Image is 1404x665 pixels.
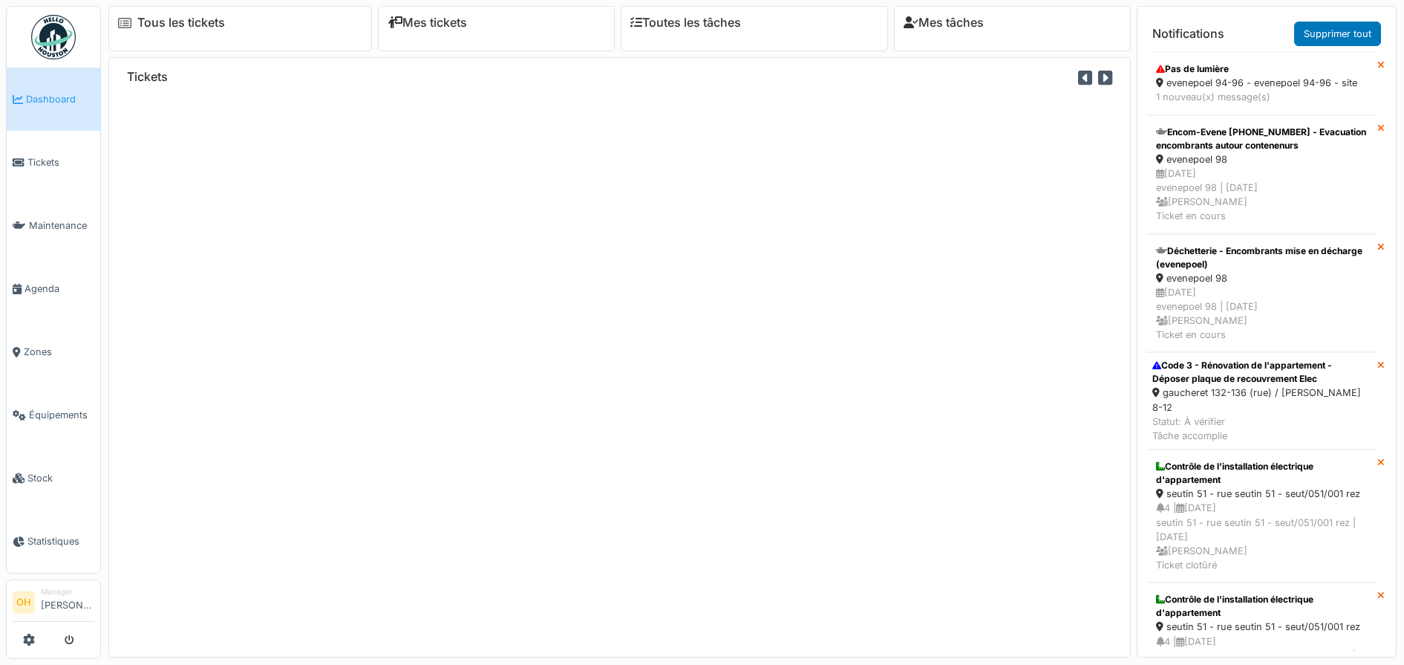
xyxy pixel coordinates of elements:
[1152,386,1371,414] div: gaucheret 132-136 (rue) / [PERSON_NAME] 8-12
[24,345,94,359] span: Zones
[7,510,100,573] a: Statistiques
[7,68,100,131] a: Dashboard
[1156,126,1368,152] div: Encom-Evene [PHONE_NUMBER] - Evacuation encombrants autour contenenurs
[388,16,467,30] a: Mes tickets
[25,282,94,296] span: Agenda
[7,131,100,194] a: Tickets
[7,320,100,383] a: Zones
[1156,501,1368,572] div: 4 | [DATE] seutin 51 - rue seutin 51 - seut/051/001 rez | [DATE] [PERSON_NAME] Ticket clotûré
[1156,166,1368,224] div: [DATE] evenepoel 98 | [DATE] [PERSON_NAME] Ticket en cours
[29,408,94,422] span: Équipements
[7,257,100,320] a: Agenda
[1146,52,1377,114] a: Pas de lumière evenepoel 94-96 - evenepoel 94-96 - site 1 nouveau(x) message(s)
[41,586,94,618] li: [PERSON_NAME]
[7,383,100,447] a: Équipements
[1146,450,1377,583] a: Contrôle de l’installation électrique d'appartement seutin 51 - rue seutin 51 - seut/051/001 rez ...
[31,15,76,59] img: Badge_color-CXgf-gQk.svg
[26,92,94,106] span: Dashboard
[41,586,94,597] div: Manager
[1146,115,1377,234] a: Encom-Evene [PHONE_NUMBER] - Evacuation encombrants autour contenenurs evenepoel 98 [DATE]evenepo...
[1156,460,1368,487] div: Contrôle de l’installation électrique d'appartement
[1156,90,1368,104] div: 1 nouveau(x) message(s)
[27,155,94,169] span: Tickets
[1294,22,1381,46] a: Supprimer tout
[1152,27,1224,41] h6: Notifications
[1152,359,1371,386] div: Code 3 - Rénovation de l'appartement - Déposer plaque de recouvrement Elec
[1152,415,1371,443] div: Statut: À vérifier Tâche accomplie
[13,586,94,622] a: OH Manager[PERSON_NAME]
[1156,152,1368,166] div: evenepoel 98
[1156,271,1368,285] div: evenepoel 98
[13,591,35,614] li: OH
[127,70,168,84] h6: Tickets
[630,16,741,30] a: Toutes les tâches
[7,447,100,510] a: Stock
[1156,620,1368,634] div: seutin 51 - rue seutin 51 - seut/051/001 rez
[1156,76,1368,90] div: evenepoel 94-96 - evenepoel 94-96 - site
[137,16,225,30] a: Tous les tickets
[1156,62,1368,76] div: Pas de lumière
[1146,352,1377,450] a: Code 3 - Rénovation de l'appartement - Déposer plaque de recouvrement Elec gaucheret 132-136 (rue...
[1156,487,1368,501] div: seutin 51 - rue seutin 51 - seut/051/001 rez
[1156,244,1368,271] div: Déchetterie - Encombrants mise en décharge (evenepoel)
[1156,285,1368,343] div: [DATE] evenepoel 98 | [DATE] [PERSON_NAME] Ticket en cours
[904,16,984,30] a: Mes tâches
[7,194,100,257] a: Maintenance
[27,534,94,548] span: Statistiques
[1156,593,1368,620] div: Contrôle de l’installation électrique d'appartement
[29,218,94,233] span: Maintenance
[27,471,94,485] span: Stock
[1146,234,1377,353] a: Déchetterie - Encombrants mise en décharge (evenepoel) evenepoel 98 [DATE]evenepoel 98 | [DATE] [...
